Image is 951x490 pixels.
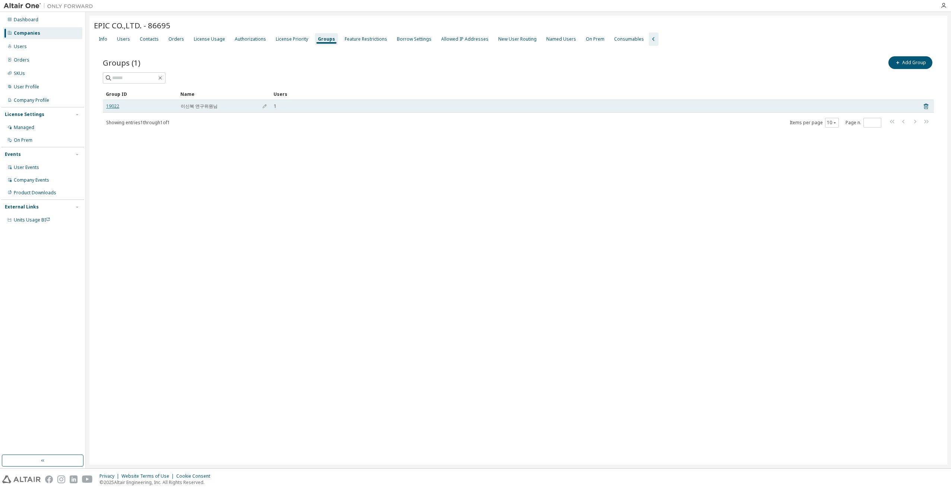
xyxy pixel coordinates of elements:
span: EPIC CO.,LTD. - 86695 [94,20,170,31]
div: Users [14,44,27,50]
div: Authorizations [235,36,266,42]
div: On Prem [14,137,32,143]
img: instagram.svg [57,475,65,483]
div: Group ID [106,88,174,100]
div: License Usage [194,36,225,42]
span: Page n. [846,118,881,128]
div: Managed [14,125,34,131]
span: Groups (1) [103,57,140,68]
img: facebook.svg [45,475,53,483]
div: Orders [168,36,184,42]
div: Website Terms of Use [121,473,176,479]
span: 이신복 연구위원님 [181,103,218,109]
div: Dashboard [14,17,38,23]
p: © 2025 Altair Engineering, Inc. All Rights Reserved. [99,479,215,486]
div: Company Events [14,177,49,183]
img: altair_logo.svg [2,475,41,483]
div: Orders [14,57,29,63]
span: Units Usage BI [14,217,50,223]
span: Items per page [790,118,839,128]
div: New User Routing [498,36,537,42]
div: On Prem [586,36,604,42]
a: 19022 [106,103,119,109]
div: Users [274,88,913,100]
div: Privacy [99,473,121,479]
img: linkedin.svg [70,475,78,483]
div: Consumables [614,36,644,42]
span: 1 [274,103,277,109]
span: Showing entries 1 through 1 of 1 [106,119,170,126]
div: Companies [14,30,40,36]
div: SKUs [14,70,25,76]
button: Add Group [888,56,932,69]
div: Info [99,36,107,42]
div: Groups [318,36,335,42]
div: External Links [5,204,39,210]
div: Borrow Settings [397,36,432,42]
img: Altair One [4,2,97,10]
div: User Events [14,164,39,170]
div: Company Profile [14,97,49,103]
div: User Profile [14,84,39,90]
div: License Priority [276,36,308,42]
img: youtube.svg [82,475,93,483]
div: Events [5,151,21,157]
div: Product Downloads [14,190,56,196]
div: Allowed IP Addresses [441,36,489,42]
div: Named Users [546,36,576,42]
div: Name [180,88,268,100]
div: Contacts [140,36,159,42]
button: 10 [827,120,837,126]
div: Users [117,36,130,42]
div: Feature Restrictions [345,36,387,42]
div: Cookie Consent [176,473,215,479]
div: License Settings [5,111,44,117]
